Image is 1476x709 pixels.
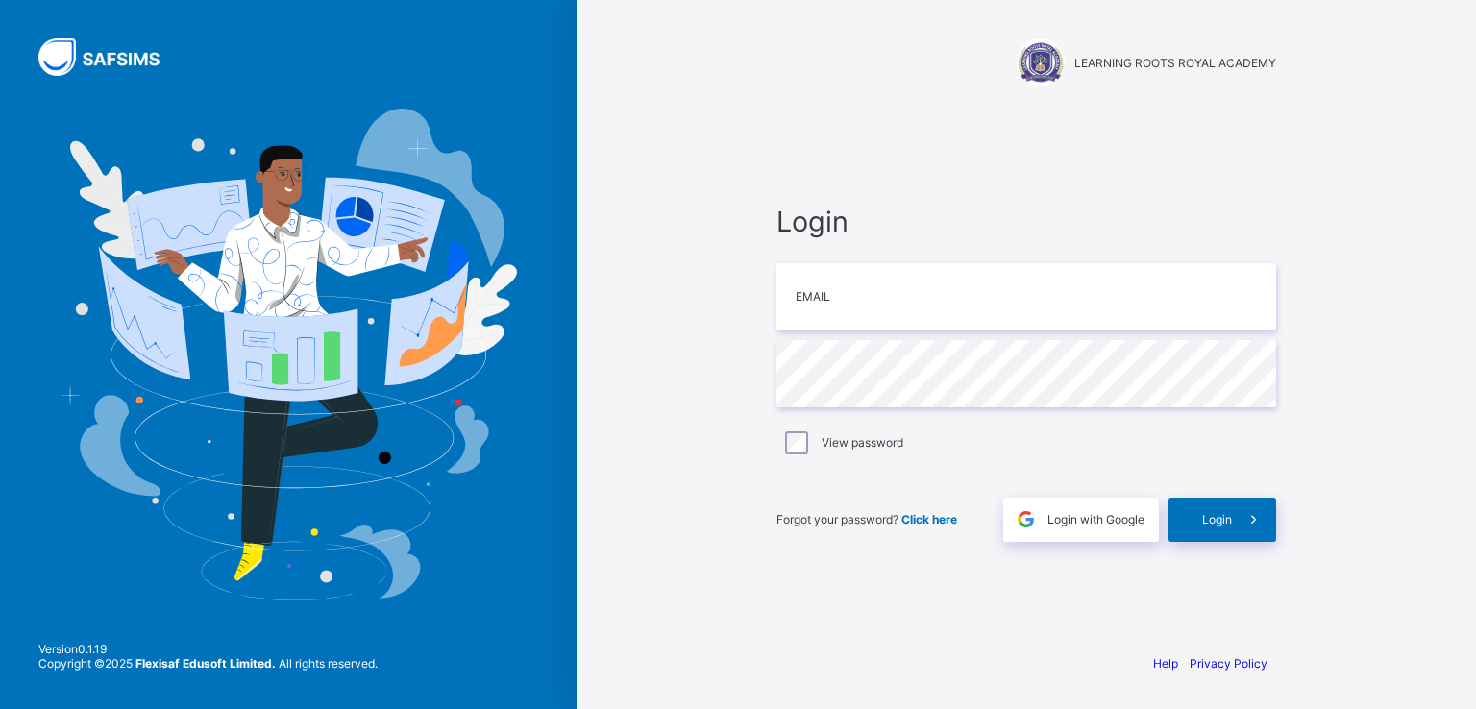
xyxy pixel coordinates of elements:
a: Privacy Policy [1190,656,1267,671]
span: Login with Google [1047,512,1144,526]
span: LEARNING ROOTS ROYAL ACADEMY [1074,56,1276,70]
span: Login [1202,512,1232,526]
img: google.396cfc9801f0270233282035f929180a.svg [1015,508,1037,530]
span: Forgot your password? [776,512,957,526]
img: SAFSIMS Logo [38,38,183,76]
img: Hero Image [60,109,517,600]
a: Help [1153,656,1178,671]
strong: Flexisaf Edusoft Limited. [135,656,276,671]
span: Copyright © 2025 All rights reserved. [38,656,378,671]
label: View password [822,435,903,450]
span: Login [776,205,1276,238]
span: Version 0.1.19 [38,642,378,656]
a: Click here [901,512,957,526]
